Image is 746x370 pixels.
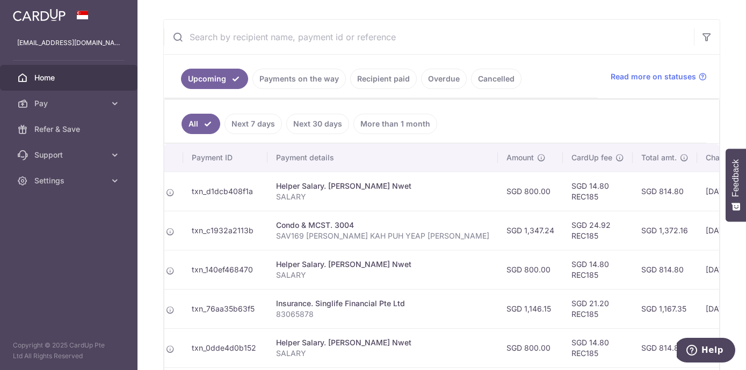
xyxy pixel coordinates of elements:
div: Helper Salary. [PERSON_NAME] Nwet [276,259,489,270]
a: Upcoming [181,69,248,89]
span: Pay [34,98,105,109]
p: SALARY [276,270,489,280]
div: Condo & MCST. 3004 [276,220,489,231]
a: All [182,114,220,134]
a: Overdue [421,69,467,89]
td: SGD 814.80 [633,172,697,211]
span: CardUp fee [571,152,612,163]
td: SGD 1,372.16 [633,211,697,250]
a: Read more on statuses [611,71,707,82]
p: [EMAIL_ADDRESS][DOMAIN_NAME] [17,38,120,48]
td: txn_c1932a2113b [183,211,267,250]
a: More than 1 month [353,114,437,134]
th: Payment ID [183,144,267,172]
button: Feedback - Show survey [726,149,746,221]
a: Next 30 days [286,114,349,134]
td: SGD 14.80 REC185 [563,250,633,289]
td: txn_d1dcb408f1a [183,172,267,211]
td: txn_140ef468470 [183,250,267,289]
div: Helper Salary. [PERSON_NAME] Nwet [276,181,489,191]
td: SGD 14.80 REC185 [563,172,633,211]
td: txn_76aa35b63f5 [183,289,267,328]
td: SGD 814.80 [633,250,697,289]
th: Payment details [267,144,498,172]
span: Read more on statuses [611,71,696,82]
p: SALARY [276,348,489,359]
span: Total amt. [641,152,677,163]
a: Recipient paid [350,69,417,89]
span: Home [34,72,105,83]
div: Helper Salary. [PERSON_NAME] Nwet [276,337,489,348]
a: Cancelled [471,69,522,89]
span: Settings [34,175,105,186]
span: Refer & Save [34,124,105,135]
div: Insurance. Singlife Financial Pte Ltd [276,298,489,309]
span: Amount [506,152,534,163]
iframe: Opens a widget where you can find more information [677,338,735,365]
p: SAV169 [PERSON_NAME] KAH PUH YEAP [PERSON_NAME] [276,231,489,241]
td: txn_0dde4d0b152 [183,328,267,367]
img: CardUp [13,9,66,21]
td: SGD 800.00 [498,328,563,367]
td: SGD 1,347.24 [498,211,563,250]
a: Payments on the way [252,69,346,89]
td: SGD 14.80 REC185 [563,328,633,367]
td: SGD 814.80 [633,328,697,367]
td: SGD 21.20 REC185 [563,289,633,328]
td: SGD 24.92 REC185 [563,211,633,250]
p: SALARY [276,191,489,202]
a: Next 7 days [224,114,282,134]
span: Feedback [731,159,741,197]
span: Support [34,150,105,160]
td: SGD 1,167.35 [633,289,697,328]
input: Search by recipient name, payment id or reference [164,20,694,54]
td: SGD 800.00 [498,172,563,211]
td: SGD 800.00 [498,250,563,289]
p: 83065878 [276,309,489,320]
td: SGD 1,146.15 [498,289,563,328]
